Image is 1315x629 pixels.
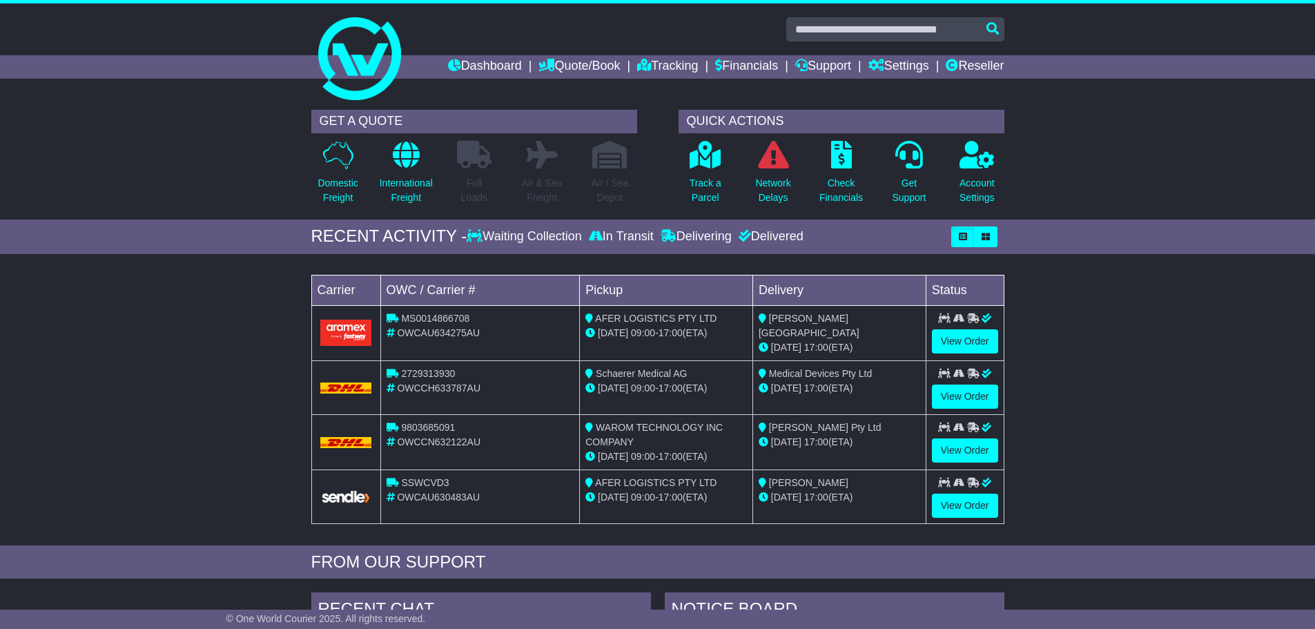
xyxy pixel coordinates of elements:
div: In Transit [585,229,657,244]
span: [DATE] [771,492,801,503]
p: Full Loads [457,176,491,205]
img: GetCarrierServiceLogo [320,490,372,504]
span: [DATE] [771,436,801,447]
div: QUICK ACTIONS [679,110,1004,133]
td: OWC / Carrier # [380,275,580,305]
p: Check Financials [819,176,863,205]
a: View Order [932,329,998,354]
span: OWCAU634275AU [397,327,480,338]
span: 17:00 [804,342,828,353]
span: 17:00 [659,383,683,394]
p: International Freight [380,176,433,205]
a: Financials [715,55,778,79]
div: Delivered [735,229,803,244]
td: Status [926,275,1004,305]
a: InternationalFreight [379,140,434,213]
a: AccountSettings [959,140,995,213]
div: RECENT ACTIVITY - [311,226,467,246]
td: Carrier [311,275,380,305]
span: 17:00 [659,451,683,462]
a: Dashboard [448,55,522,79]
span: 09:00 [631,451,655,462]
div: (ETA) [759,381,920,396]
div: - (ETA) [585,490,747,505]
span: Medical Devices Pty Ltd [769,368,872,379]
div: (ETA) [759,435,920,449]
p: Network Delays [755,176,790,205]
span: [DATE] [598,327,628,338]
a: Settings [868,55,929,79]
a: GetSupport [891,140,926,213]
img: DHL.png [320,437,372,448]
span: 17:00 [804,436,828,447]
a: NetworkDelays [754,140,791,213]
span: 17:00 [659,492,683,503]
a: DomesticFreight [317,140,358,213]
span: [DATE] [598,451,628,462]
div: (ETA) [759,490,920,505]
span: OWCCN632122AU [397,436,480,447]
div: - (ETA) [585,449,747,464]
img: Aramex.png [320,320,372,345]
span: 17:00 [804,492,828,503]
span: 09:00 [631,492,655,503]
a: Support [795,55,851,79]
p: Air & Sea Freight [522,176,563,205]
span: AFER LOGISTICS PTY LTD [595,477,717,488]
p: Track a Parcel [690,176,721,205]
span: Schaerer Medical AG [596,368,687,379]
p: Domestic Freight [318,176,358,205]
p: Air / Sea Depot [592,176,629,205]
a: Quote/Book [538,55,620,79]
div: FROM OUR SUPPORT [311,552,1004,572]
span: [PERSON_NAME] [769,477,848,488]
p: Account Settings [960,176,995,205]
a: Track aParcel [689,140,722,213]
span: AFER LOGISTICS PTY LTD [595,313,717,324]
span: SSWCVD3 [401,477,449,488]
span: [DATE] [771,383,801,394]
span: 09:00 [631,327,655,338]
div: Waiting Collection [467,229,585,244]
a: View Order [932,438,998,463]
div: - (ETA) [585,381,747,396]
a: CheckFinancials [819,140,864,213]
div: Delivering [657,229,735,244]
span: [PERSON_NAME] Pty Ltd [769,422,881,433]
span: 2729313930 [401,368,455,379]
div: (ETA) [759,340,920,355]
span: [DATE] [771,342,801,353]
a: View Order [932,494,998,518]
a: Tracking [637,55,698,79]
span: [DATE] [598,492,628,503]
span: 17:00 [659,327,683,338]
span: 17:00 [804,383,828,394]
span: OWCAU630483AU [397,492,480,503]
span: [PERSON_NAME][GEOGRAPHIC_DATA] [759,313,859,338]
span: OWCCH633787AU [397,383,480,394]
span: [DATE] [598,383,628,394]
p: Get Support [892,176,926,205]
span: 9803685091 [401,422,455,433]
td: Delivery [752,275,926,305]
div: - (ETA) [585,326,747,340]
a: View Order [932,385,998,409]
span: WAROM TECHNOLOGY INC COMPANY [585,422,723,447]
td: Pickup [580,275,753,305]
span: © One World Courier 2025. All rights reserved. [226,613,426,624]
a: Reseller [946,55,1004,79]
span: MS0014866708 [401,313,469,324]
img: DHL.png [320,383,372,394]
div: GET A QUOTE [311,110,637,133]
span: 09:00 [631,383,655,394]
